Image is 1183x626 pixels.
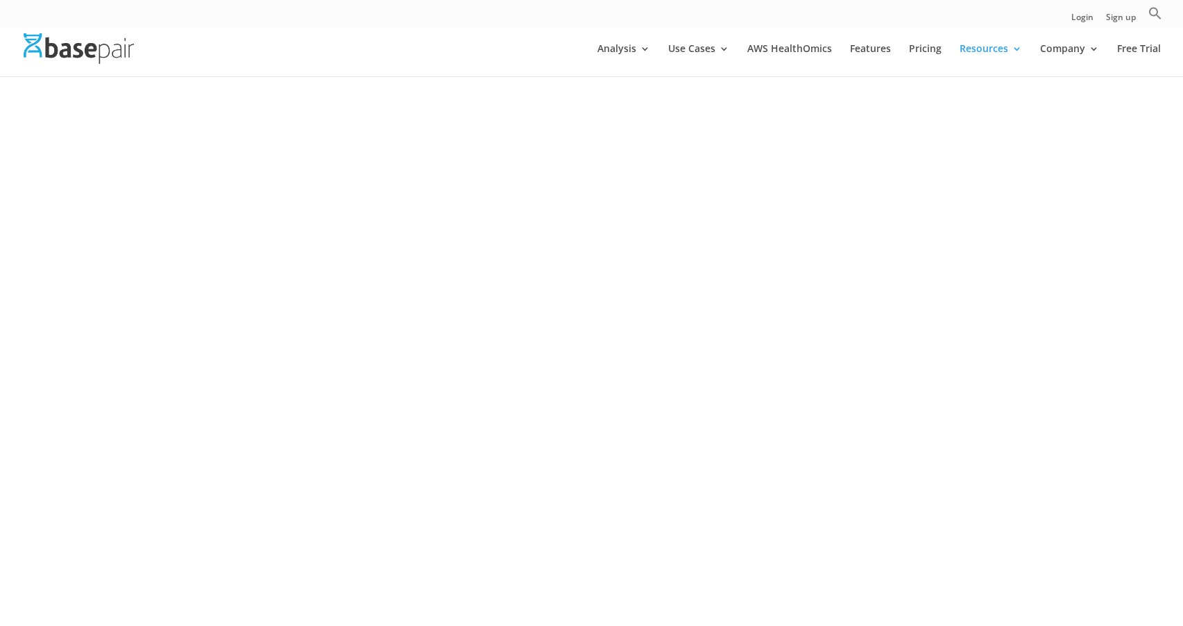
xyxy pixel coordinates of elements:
[850,44,891,76] a: Features
[1071,13,1093,28] a: Login
[1040,44,1099,76] a: Company
[1106,13,1136,28] a: Sign up
[1148,6,1162,28] a: Search Icon Link
[960,44,1022,76] a: Resources
[747,44,832,76] a: AWS HealthOmics
[909,44,942,76] a: Pricing
[24,33,134,63] img: Basepair
[514,283,670,308] strong: RNA-Seq Analysis
[597,44,650,76] a: Analysis
[1148,6,1162,20] svg: Search
[668,44,729,76] a: Use Cases
[1117,44,1161,76] a: Free Trial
